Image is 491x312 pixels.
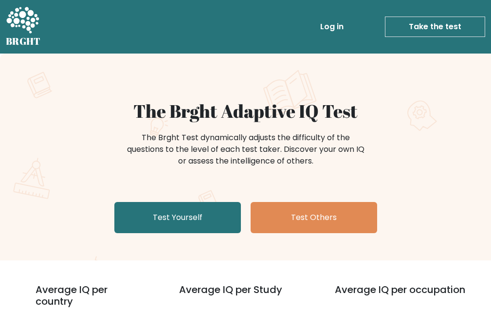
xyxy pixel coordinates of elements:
[114,202,241,233] a: Test Yourself
[6,36,41,47] h5: BRGHT
[124,132,367,167] div: The Brght Test dynamically adjusts the difficulty of the questions to the level of each test take...
[385,17,485,37] a: Take the test
[6,4,41,50] a: BRGHT
[8,100,483,122] h1: The Brght Adaptive IQ Test
[335,284,467,307] h3: Average IQ per occupation
[316,17,347,37] a: Log in
[251,202,377,233] a: Test Others
[179,284,311,307] h3: Average IQ per Study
